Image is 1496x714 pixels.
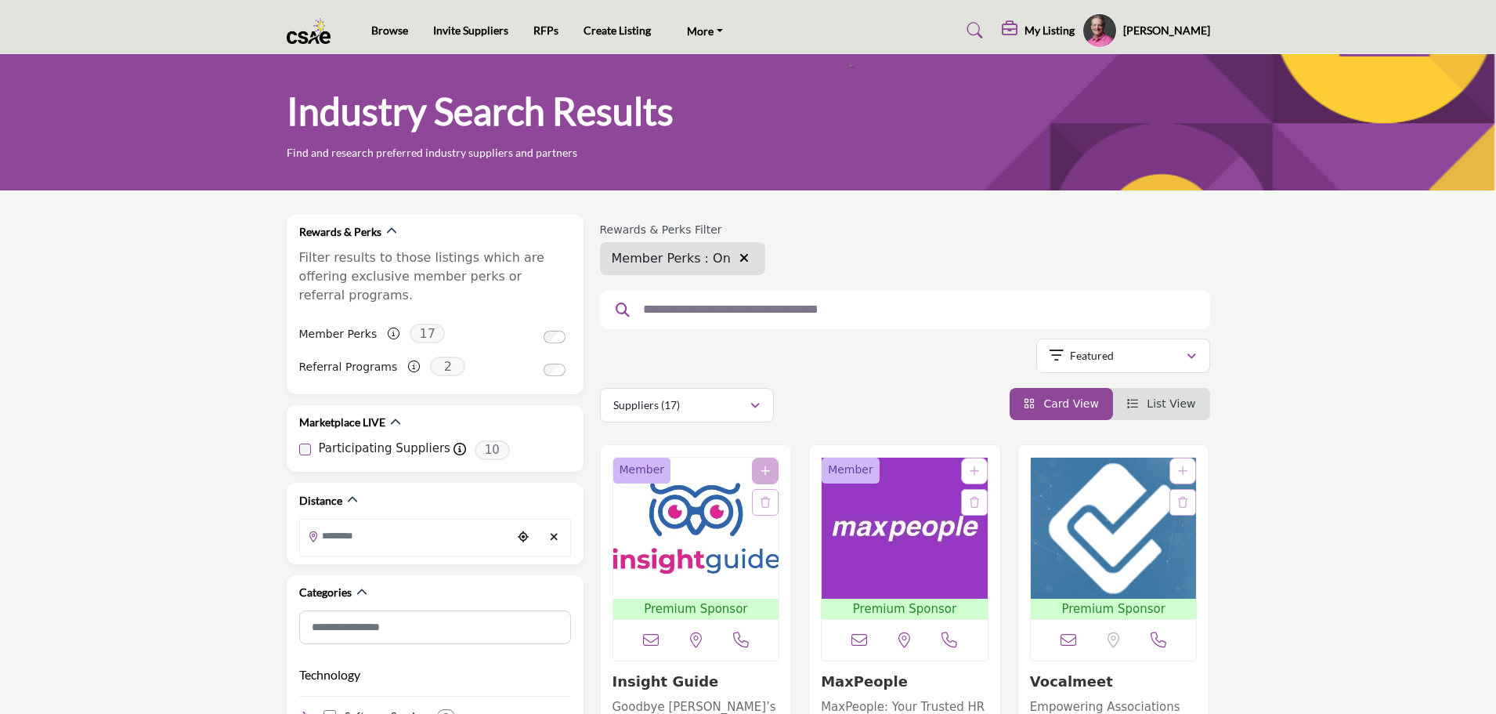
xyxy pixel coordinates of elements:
div: Choose your current location [511,520,535,554]
div: My Listing [1002,21,1075,40]
h2: Rewards & Perks [299,224,381,240]
a: View Card [1024,397,1099,410]
span: List View [1147,397,1195,410]
img: Insight Guide [613,458,779,599]
p: Featured [1070,348,1114,364]
input: Switch to Member Perks [544,331,566,343]
a: Open Listing in new tab [613,458,779,620]
span: Card View [1043,397,1098,410]
h5: My Listing [1024,24,1075,38]
span: 17 [410,324,445,343]
a: Vocalmeet [1030,673,1113,690]
li: List View [1113,388,1210,420]
span: Premium Sponsor [1034,600,1194,618]
input: Switch to Referral Programs [544,364,566,376]
span: 10 [475,440,510,460]
span: Member [620,462,665,478]
button: Suppliers (17) [600,388,774,422]
img: Vocalmeet [1031,458,1197,599]
label: Referral Programs [299,353,398,381]
input: Participating Suppliers checkbox [299,444,311,455]
a: Insight Guide [612,673,719,690]
h2: Distance [299,493,342,509]
span: 2 [430,357,465,376]
a: Open Listing in new tab [822,458,988,620]
span: Member Perks : On [612,251,731,266]
h2: Marketplace LIVE [299,415,385,430]
p: Suppliers (17) [613,397,680,413]
a: Create Listing [584,24,651,37]
span: Premium Sponsor [825,600,985,618]
a: Invite Suppliers [433,24,508,37]
a: MaxPeople [821,673,908,690]
img: Site Logo [287,18,339,44]
a: Browse [371,24,408,37]
button: Technology [299,665,360,684]
input: Search Category [299,611,571,644]
div: Clear search location [543,520,566,554]
button: Featured [1036,339,1210,373]
h3: Vocalmeet [1030,673,1198,690]
a: Add To List [970,465,979,477]
p: Find and research preferred industry suppliers and partners [287,145,577,161]
h5: [PERSON_NAME] [1123,23,1210,38]
li: Card View [1010,388,1113,420]
a: Open Listing in new tab [1031,458,1197,620]
h3: MaxPeople [821,673,988,690]
h1: Industry Search Results [287,87,674,136]
span: Member [828,462,873,478]
a: Search [952,18,993,43]
h3: Insight Guide [612,673,780,690]
a: View List [1127,397,1196,410]
p: Filter results to those listings which are offering exclusive member perks or referral programs. [299,248,571,305]
img: MaxPeople [822,458,988,599]
a: RFPs [533,24,558,37]
button: Show hide supplier dropdown [1082,13,1117,48]
span: Premium Sponsor [616,600,776,618]
a: Add To List [1178,465,1187,477]
label: Member Perks [299,321,378,348]
h2: Categories [299,585,352,600]
h6: Rewards & Perks Filter [600,223,765,237]
label: Participating Suppliers [319,440,450,458]
a: Add To List [761,465,770,477]
a: More [676,20,734,42]
input: Search Location [300,520,511,551]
